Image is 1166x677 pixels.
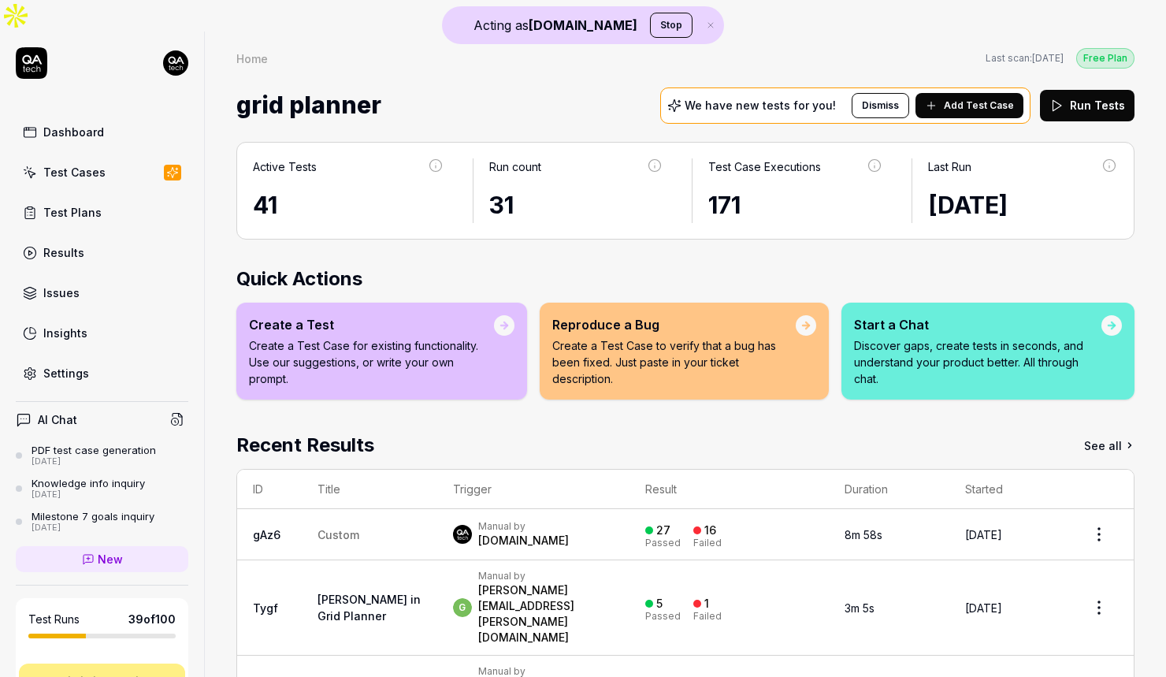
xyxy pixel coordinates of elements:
[489,188,664,223] div: 31
[253,601,278,615] a: Tygf
[32,444,156,456] div: PDF test case generation
[1032,52,1064,64] time: [DATE]
[237,470,302,509] th: ID
[852,93,909,118] button: Dismiss
[16,117,188,147] a: Dashboard
[32,456,156,467] div: [DATE]
[302,470,437,509] th: Title
[915,93,1023,118] button: Add Test Case
[317,528,359,541] span: Custom
[43,325,87,341] div: Insights
[163,50,188,76] img: 7ccf6c19-61ad-4a6c-8811-018b02a1b829.jpg
[944,99,1014,113] span: Add Test Case
[650,13,693,38] button: Stop
[43,164,106,180] div: Test Cases
[552,337,796,387] p: Create a Test Case to verify that a bug has been fixed. Just paste in your ticket description.
[645,612,681,621] div: Passed
[253,158,317,175] div: Active Tests
[656,597,663,611] div: 5
[1084,431,1134,459] a: See all
[16,277,188,308] a: Issues
[249,337,494,387] p: Create a Test Case for existing functionality. Use our suggestions, or write your own prompt.
[43,124,104,140] div: Dashboard
[552,315,796,334] div: Reproduce a Bug
[236,50,268,66] div: Home
[965,528,1002,541] time: [DATE]
[453,598,472,617] span: g
[236,431,374,459] h2: Recent Results
[16,444,188,467] a: PDF test case generation[DATE]
[478,570,615,582] div: Manual by
[253,188,444,223] div: 41
[28,612,80,627] h5: Test Runs
[16,318,188,348] a: Insights
[645,538,681,548] div: Passed
[236,84,381,126] span: grid planner
[704,523,716,538] div: 16
[16,237,188,268] a: Results
[16,197,188,228] a: Test Plans
[949,470,1064,509] th: Started
[16,358,188,389] a: Settings
[249,315,494,334] div: Create a Test
[489,158,541,175] div: Run count
[478,520,569,533] div: Manual by
[1076,48,1134,69] div: Free Plan
[478,533,569,549] div: [DOMAIN_NAME]
[38,411,77,428] h4: AI Chat
[1076,47,1134,69] button: Free Plan
[16,510,188,534] a: Milestone 7 goals inquiry[DATE]
[32,510,154,523] div: Milestone 7 goals inquiry
[656,523,670,538] div: 27
[845,528,882,541] time: 8m 58s
[708,188,883,223] div: 171
[128,611,176,627] span: 39 of 100
[437,470,630,509] th: Trigger
[16,477,188,500] a: Knowledge info inquiry[DATE]
[845,601,874,615] time: 3m 5s
[854,315,1101,334] div: Start a Chat
[629,470,829,509] th: Result
[986,51,1064,65] button: Last scan:[DATE]
[928,158,971,175] div: Last Run
[43,244,84,261] div: Results
[478,582,615,645] div: [PERSON_NAME][EMAIL_ADDRESS][PERSON_NAME][DOMAIN_NAME]
[317,593,421,623] a: [PERSON_NAME] in Grid Planner
[32,477,145,489] div: Knowledge info inquiry
[1040,90,1134,121] button: Run Tests
[928,191,1008,219] time: [DATE]
[708,158,821,175] div: Test Case Executions
[43,204,102,221] div: Test Plans
[693,612,722,621] div: Failed
[236,265,1134,293] h2: Quick Actions
[453,525,472,544] img: 7ccf6c19-61ad-4a6c-8811-018b02a1b829.jpg
[43,365,89,381] div: Settings
[986,51,1064,65] span: Last scan:
[32,523,154,534] div: [DATE]
[16,546,188,572] a: New
[43,285,80,301] div: Issues
[253,528,280,541] a: gAz6
[965,601,1002,615] time: [DATE]
[693,538,722,548] div: Failed
[16,157,188,188] a: Test Cases
[829,470,949,509] th: Duration
[854,337,1101,387] p: Discover gaps, create tests in seconds, and understand your product better. All through chat.
[685,100,836,111] p: We have new tests for you!
[32,489,145,500] div: [DATE]
[704,597,709,611] div: 1
[98,551,123,567] span: New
